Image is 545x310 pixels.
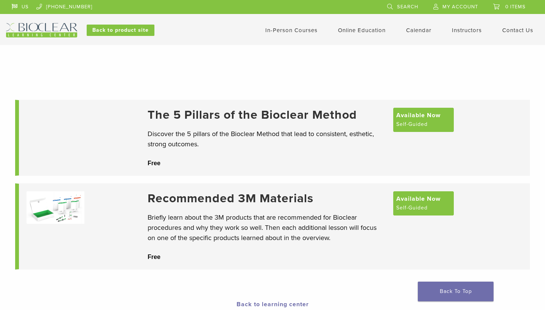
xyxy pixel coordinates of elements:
[393,108,454,132] a: Available Now Self-Guided
[505,4,526,10] span: 0 items
[148,129,386,149] p: Discover the 5 pillars of the Bioclear Method that lead to consistent, esthetic, strong outcomes.
[148,254,160,260] span: Free
[148,160,160,166] span: Free
[396,120,428,129] span: Self-Guided
[452,27,482,34] a: Instructors
[393,191,454,215] a: Available Now Self-Guided
[237,301,309,308] a: Back to learning center
[265,27,318,34] a: In-Person Courses
[148,191,386,206] a: Recommended 3M Materials
[418,282,494,301] a: Back To Top
[442,4,478,10] span: My Account
[338,27,386,34] a: Online Education
[396,111,441,120] span: Available Now
[6,23,77,37] img: Bioclear
[406,27,431,34] a: Calendar
[148,212,386,243] p: Briefly learn about the 3M products that are recommended for Bioclear procedures and why they wor...
[87,25,154,36] a: Back to product site
[397,4,418,10] span: Search
[396,203,428,212] span: Self-Guided
[148,108,386,122] a: The 5 Pillars of the Bioclear Method
[396,194,441,203] span: Available Now
[502,27,533,34] a: Contact Us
